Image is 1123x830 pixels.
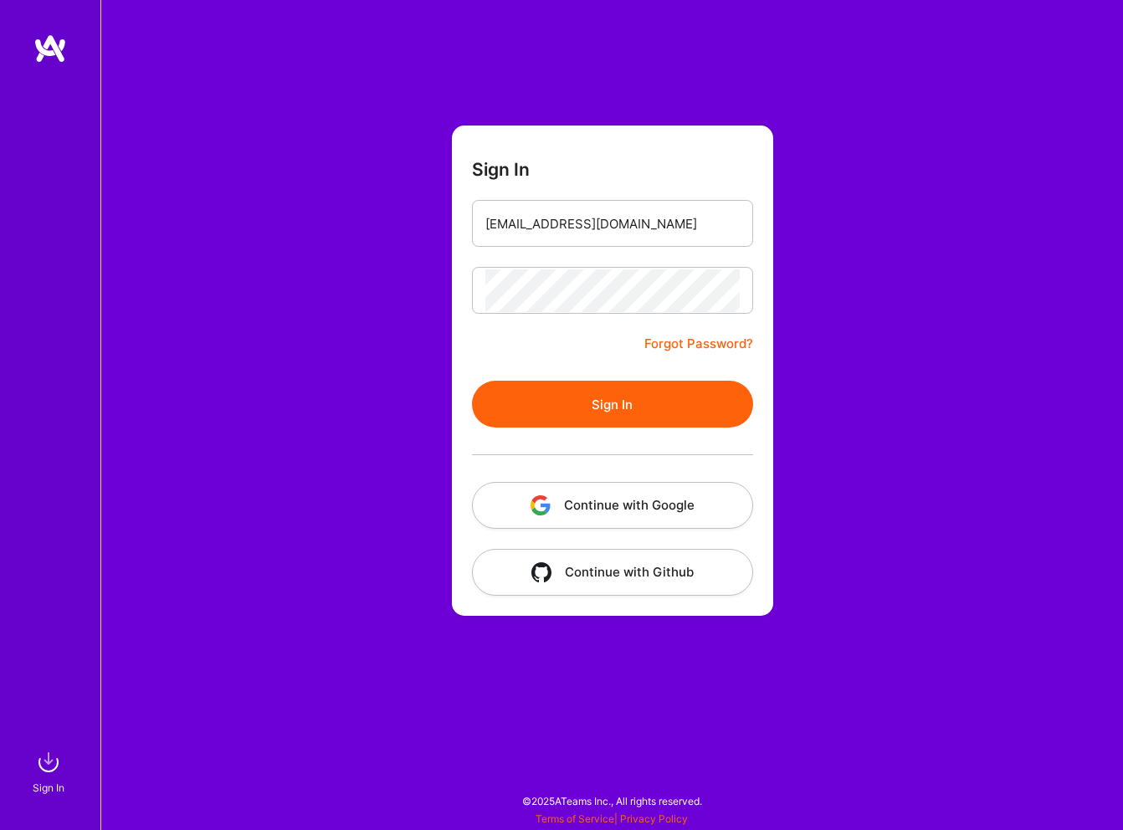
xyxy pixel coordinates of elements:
div: © 2025 ATeams Inc., All rights reserved. [100,780,1123,822]
button: Sign In [472,381,753,428]
a: Privacy Policy [620,812,688,825]
input: Email... [485,202,740,245]
img: icon [531,495,551,515]
button: Continue with Github [472,549,753,596]
div: Sign In [33,779,64,797]
h3: Sign In [472,159,530,180]
button: Continue with Google [472,482,753,529]
a: Terms of Service [536,812,614,825]
img: sign in [32,745,65,779]
a: sign inSign In [35,745,65,797]
span: | [536,812,688,825]
img: logo [33,33,67,64]
a: Forgot Password? [644,334,753,354]
img: icon [531,562,551,582]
